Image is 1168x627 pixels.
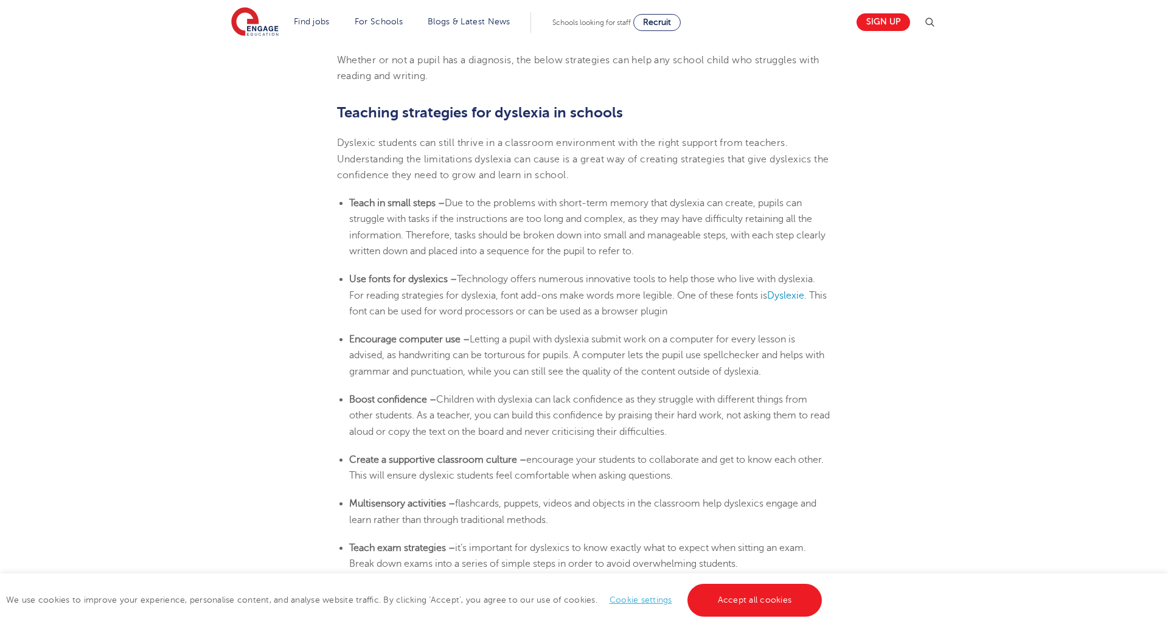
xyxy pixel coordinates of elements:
[349,394,436,405] b: Boost confidence –
[294,17,330,26] a: Find jobs
[349,542,455,553] b: Teach exam strategies –
[857,13,910,31] a: Sign up
[349,498,816,525] span: flashcards, puppets, videos and objects in the classroom help dyslexics engage and learn rather t...
[6,595,825,604] span: We use cookies to improve your experience, personalise content, and analyse website traffic. By c...
[337,104,623,121] b: Teaching strategies for dyslexia in schools
[349,290,827,317] span: . This font can be used for word processors or can be used as a browser plugin
[349,394,830,437] span: Children with dyslexia can lack confidence as they struggle with different things from other stud...
[428,17,510,26] a: Blogs & Latest News
[349,454,824,481] span: encourage your students to collaborate and get to know each other. This will ensure dyslexic stud...
[349,274,457,285] b: Use fonts for dyslexics –
[349,542,806,569] span: it’s important for dyslexics to know exactly what to expect when sitting an exam. Break down exam...
[349,334,824,377] span: Letting a pupil with dyslexia submit work on a computer for every lesson is advised, as handwriti...
[463,334,470,345] b: –
[610,595,672,604] a: Cookie settings
[349,334,461,345] b: Encourage computer use
[552,18,631,27] span: Schools looking for staff
[231,7,279,38] img: Engage Education
[337,55,819,81] span: Whether or not a pupil has a diagnosis, the below strategies can help any school child who strugg...
[355,17,403,26] a: For Schools
[767,290,804,301] a: Dyslexie
[687,584,822,617] a: Accept all cookies
[633,14,681,31] a: Recruit
[349,454,526,465] b: Create a supportive classroom culture –
[349,198,445,209] b: Teach in small steps –
[349,274,815,300] span: Technology offers numerous innovative tools to help those who live with dyslexia. For reading str...
[349,498,455,509] b: Multisensory activities –
[643,18,671,27] span: Recruit
[337,137,829,181] span: Dyslexic students can still thrive in a classroom environment with the right support from teacher...
[349,198,826,257] span: Due to the problems with short-term memory that dyslexia can create, pupils can struggle with tas...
